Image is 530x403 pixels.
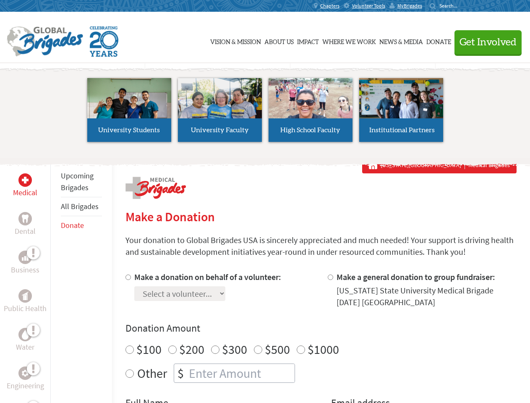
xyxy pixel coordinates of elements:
[379,20,423,62] a: News & Media
[61,220,84,230] a: Donate
[174,364,187,382] div: $
[265,341,290,357] label: $500
[22,215,29,222] img: Dental
[178,78,262,142] a: University Faculty
[22,177,29,183] img: Medical
[280,127,340,133] span: High School Faculty
[22,370,29,377] img: Engineering
[136,341,162,357] label: $100
[16,328,34,353] a: WaterWater
[61,167,102,197] li: Upcoming Brigades
[18,289,32,303] div: Public Health
[87,78,171,142] a: University Students
[18,328,32,341] div: Water
[98,127,160,133] span: University Students
[322,20,376,62] a: Where We Work
[125,209,517,224] h2: Make a Donation
[13,173,37,199] a: MedicalMedical
[297,20,319,62] a: Impact
[61,201,99,211] a: All Brigades
[18,251,32,264] div: Business
[61,216,102,235] li: Donate
[359,78,443,142] a: Institutional Partners
[125,234,517,258] p: Your donation to Global Brigades USA is sincerely appreciated and much needed! Your support is dr...
[178,78,262,134] img: menu_brigades_submenu_2.jpg
[439,3,463,9] input: Search...
[191,127,249,133] span: University Faculty
[397,3,422,9] span: MyBrigades
[16,341,34,353] p: Water
[22,330,29,339] img: Water
[22,254,29,261] img: Business
[264,20,294,62] a: About Us
[125,177,186,199] img: logo-medical.png
[137,364,167,383] label: Other
[222,341,247,357] label: $300
[18,366,32,380] div: Engineering
[337,272,495,282] label: Make a general donation to group fundraiser:
[18,212,32,225] div: Dental
[18,173,32,187] div: Medical
[269,78,352,142] a: High School Faculty
[426,20,451,62] a: Donate
[7,380,44,392] p: Engineering
[15,212,36,237] a: DentalDental
[187,364,295,382] input: Enter Amount
[7,26,83,57] img: Global Brigades Logo
[4,303,47,314] p: Public Health
[11,264,39,276] p: Business
[61,197,102,216] li: All Brigades
[308,341,339,357] label: $1000
[13,187,37,199] p: Medical
[454,30,522,54] button: Get Involved
[359,78,443,134] img: menu_brigades_submenu_4.jpg
[90,26,118,57] img: Global Brigades Celebrating 20 Years
[320,3,339,9] span: Chapters
[61,171,94,192] a: Upcoming Brigades
[11,251,39,276] a: BusinessBusiness
[352,3,385,9] span: Volunteer Tools
[337,285,517,308] div: [US_STATE] State University Medical Brigade [DATE] [GEOGRAPHIC_DATA]
[87,78,171,134] img: menu_brigades_submenu_1.jpg
[22,292,29,300] img: Public Health
[15,225,36,237] p: Dental
[460,37,517,47] span: Get Involved
[7,366,44,392] a: EngineeringEngineering
[134,272,281,282] label: Make a donation on behalf of a volunteer:
[269,78,352,119] img: menu_brigades_submenu_3.jpg
[4,289,47,314] a: Public HealthPublic Health
[210,20,261,62] a: Vision & Mission
[369,127,435,133] span: Institutional Partners
[179,341,204,357] label: $200
[125,322,517,335] h4: Donation Amount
